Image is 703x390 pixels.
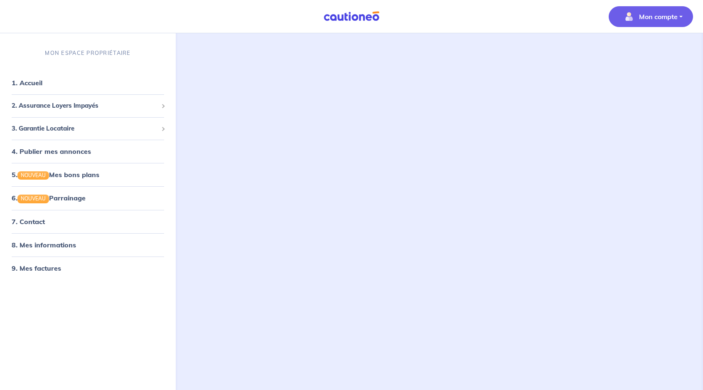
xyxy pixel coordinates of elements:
[609,6,693,27] button: illu_account_valid_menu.svgMon compte
[639,12,678,22] p: Mon compte
[12,194,86,202] a: 6.NOUVEAUParrainage
[12,79,42,87] a: 1. Accueil
[3,166,172,183] div: 5.NOUVEAUMes bons plans
[12,264,61,272] a: 9. Mes factures
[12,240,76,249] a: 8. Mes informations
[12,170,99,179] a: 5.NOUVEAUMes bons plans
[3,236,172,253] div: 8. Mes informations
[3,259,172,276] div: 9. Mes factures
[3,120,172,136] div: 3. Garantie Locataire
[12,217,45,225] a: 7. Contact
[12,147,91,156] a: 4. Publier mes annonces
[45,49,130,57] p: MON ESPACE PROPRIÉTAIRE
[3,74,172,91] div: 1. Accueil
[320,11,383,22] img: Cautioneo
[3,213,172,230] div: 7. Contact
[12,123,158,133] span: 3. Garantie Locataire
[622,10,636,23] img: illu_account_valid_menu.svg
[3,143,172,160] div: 4. Publier mes annonces
[3,98,172,114] div: 2. Assurance Loyers Impayés
[12,101,158,111] span: 2. Assurance Loyers Impayés
[3,190,172,206] div: 6.NOUVEAUParrainage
